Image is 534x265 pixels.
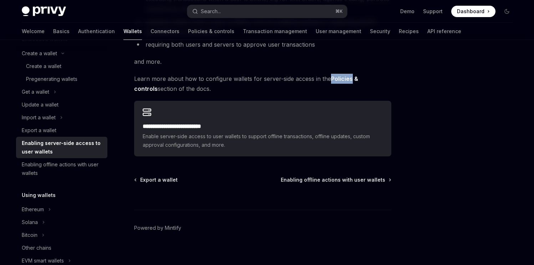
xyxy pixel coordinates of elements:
[22,126,56,135] div: Export a wallet
[16,60,107,73] a: Create a wallet
[22,100,59,109] div: Update a wallet
[22,49,57,58] div: Create a wallet
[187,5,347,18] button: Open search
[457,8,484,15] span: Dashboard
[427,23,461,40] a: API reference
[370,23,390,40] a: Security
[16,241,107,254] a: Other chains
[400,8,415,15] a: Demo
[140,176,178,183] span: Export a wallet
[451,6,495,17] a: Dashboard
[16,229,107,241] button: Toggle Bitcoin section
[22,113,56,122] div: Import a wallet
[188,23,234,40] a: Policies & controls
[26,75,77,83] div: Pregenerating wallets
[16,98,107,111] a: Update a wallet
[335,9,343,14] span: ⌘ K
[16,203,107,216] button: Toggle Ethereum section
[78,23,115,40] a: Authentication
[134,74,391,94] span: Learn more about how to configure wallets for server-side access in the section of the docs.
[22,23,45,40] a: Welcome
[22,6,66,16] img: dark logo
[134,57,391,67] span: and more.
[201,7,221,16] div: Search...
[281,176,391,183] a: Enabling offline actions with user wallets
[22,139,103,156] div: Enabling server-side access to user wallets
[316,23,361,40] a: User management
[16,158,107,180] a: Enabling offline actions with user wallets
[53,23,70,40] a: Basics
[399,23,419,40] a: Recipes
[134,40,391,50] li: requiring both users and servers to approve user transactions
[16,73,107,85] a: Pregenerating wallets
[135,176,178,183] a: Export a wallet
[501,6,513,17] button: Toggle dark mode
[16,85,107,98] button: Toggle Get a wallet section
[16,137,107,158] a: Enabling server-side access to user wallets
[134,224,181,232] a: Powered by Mintlify
[22,88,49,96] div: Get a wallet
[143,132,383,149] span: Enable server-side access to user wallets to support offline transactions, offline updates, custo...
[22,191,56,199] h5: Using wallets
[16,47,107,60] button: Toggle Create a wallet section
[22,205,44,214] div: Ethereum
[151,23,179,40] a: Connectors
[22,256,64,265] div: EVM smart wallets
[16,216,107,229] button: Toggle Solana section
[22,244,51,252] div: Other chains
[22,160,103,177] div: Enabling offline actions with user wallets
[16,111,107,124] button: Toggle Import a wallet section
[16,124,107,137] a: Export a wallet
[423,8,443,15] a: Support
[243,23,307,40] a: Transaction management
[123,23,142,40] a: Wallets
[22,231,37,239] div: Bitcoin
[281,176,385,183] span: Enabling offline actions with user wallets
[26,62,61,71] div: Create a wallet
[22,218,38,227] div: Solana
